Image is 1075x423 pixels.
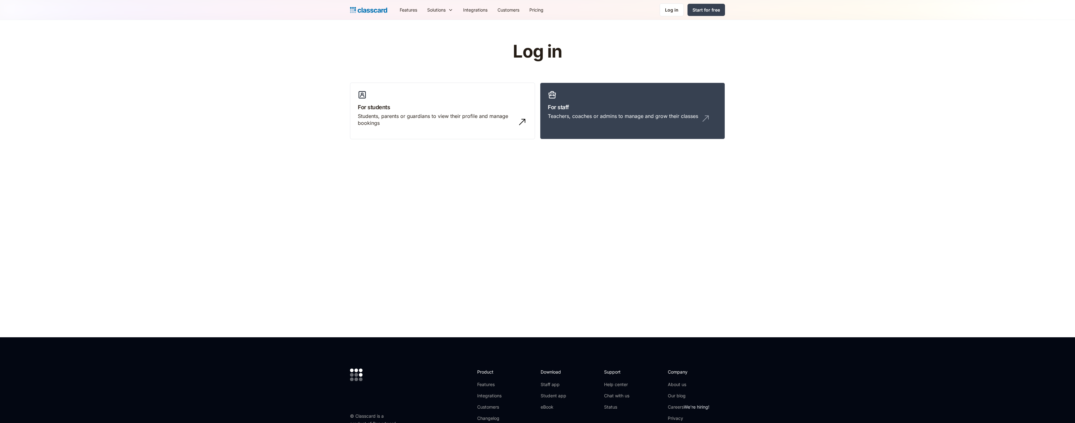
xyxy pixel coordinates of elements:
[477,369,511,375] h2: Product
[541,404,566,410] a: eBook
[458,3,492,17] a: Integrations
[604,381,629,388] a: Help center
[427,7,446,13] div: Solutions
[548,103,717,111] h3: For staff
[477,404,511,410] a: Customers
[665,7,678,13] div: Log in
[358,113,515,127] div: Students, parents or guardians to view their profile and manage bookings
[668,393,709,399] a: Our blog
[541,393,566,399] a: Student app
[395,3,422,17] a: Features
[604,404,629,410] a: Status
[350,6,387,14] a: home
[541,369,566,375] h2: Download
[358,103,527,111] h3: For students
[548,113,698,120] div: Teachers, coaches or admins to manage and grow their classes
[668,369,709,375] h2: Company
[692,7,720,13] div: Start for free
[668,381,709,388] a: About us
[477,393,511,399] a: Integrations
[541,381,566,388] a: Staff app
[540,83,725,140] a: For staffTeachers, coaches or admins to manage and grow their classes
[477,415,511,421] a: Changelog
[660,3,684,16] a: Log in
[604,369,629,375] h2: Support
[492,3,524,17] a: Customers
[477,381,511,388] a: Features
[438,42,637,61] h1: Log in
[668,415,709,421] a: Privacy
[350,83,535,140] a: For studentsStudents, parents or guardians to view their profile and manage bookings
[668,404,709,410] a: CareersWe're hiring!
[604,393,629,399] a: Chat with us
[524,3,548,17] a: Pricing
[687,4,725,16] a: Start for free
[422,3,458,17] div: Solutions
[684,404,709,410] span: We're hiring!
